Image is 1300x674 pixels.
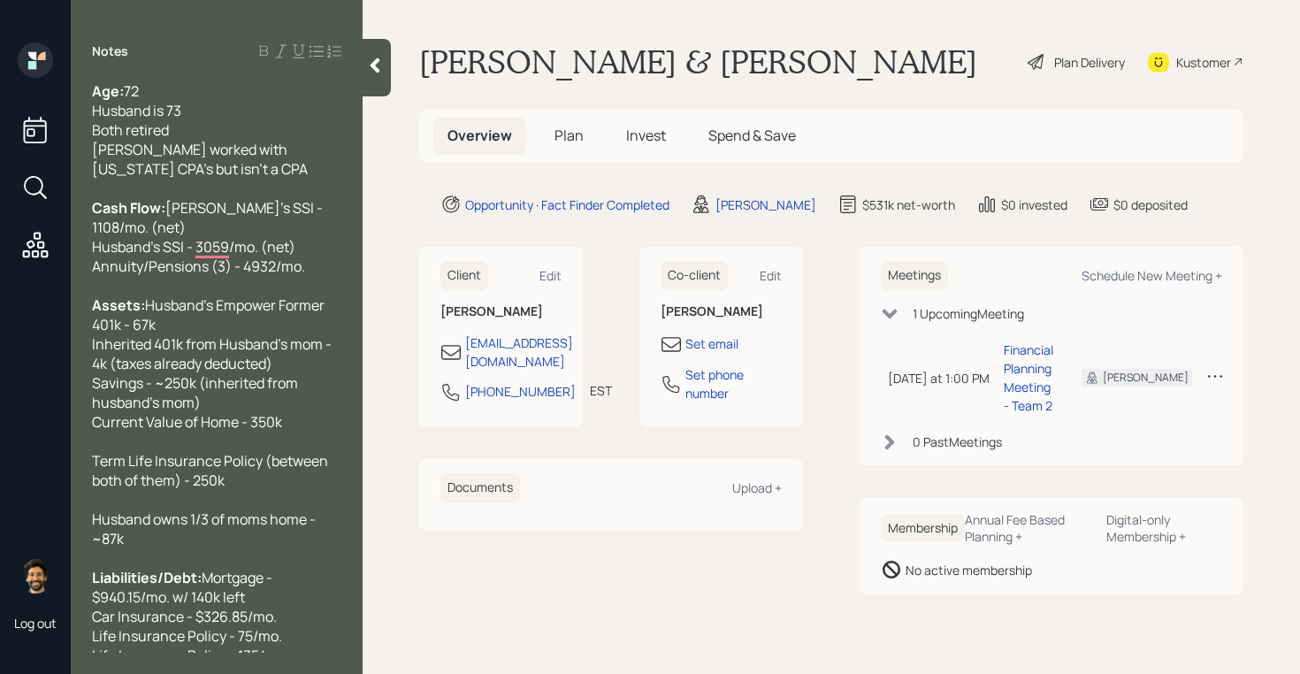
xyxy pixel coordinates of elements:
span: Assets: [92,295,145,315]
span: [PERSON_NAME]'s SSI - 1108/mo. (net) Husband's SSI - 3059/mo. (net) Annuity/Pensions (3) - 4932/mo. [92,198,325,276]
span: Cash Flow: [92,198,165,218]
div: [PERSON_NAME] [715,195,816,214]
span: Term Life Insurance Policy (between both of them) - 250k [92,451,331,490]
div: Set email [685,334,738,353]
label: Notes [92,42,128,60]
div: EST [590,381,612,400]
h6: [PERSON_NAME] [440,304,562,319]
span: Liabilities/Debt: [92,568,202,587]
div: Annual Fee Based Planning + [965,511,1092,545]
div: Financial Planning Meeting - Team 2 [1004,341,1053,415]
div: Plan Delivery [1054,53,1125,72]
h6: Documents [440,473,520,502]
span: Spend & Save [708,126,796,145]
span: 72 Husband is 73 Both retired [PERSON_NAME] worked with [US_STATE] CPA's but isn't a CPA [92,81,308,179]
h6: Membership [881,514,965,543]
span: Age: [92,81,124,101]
div: Edit [760,267,782,284]
div: Upload + [732,479,782,496]
div: Schedule New Meeting + [1082,267,1222,284]
div: [DATE] at 1:00 PM [888,369,990,387]
img: eric-schwartz-headshot.png [18,558,53,594]
h6: Co-client [661,261,728,290]
div: Set phone number [685,365,782,402]
div: 1 Upcoming Meeting [913,304,1024,323]
div: [PHONE_NUMBER] [465,382,576,401]
div: No active membership [906,561,1032,579]
span: Overview [447,126,512,145]
div: [EMAIL_ADDRESS][DOMAIN_NAME] [465,333,573,371]
div: Opportunity · Fact Finder Completed [465,195,669,214]
span: Husband owns 1/3 of moms home - ~87k [92,509,318,548]
div: $531k net-worth [862,195,955,214]
div: Digital-only Membership + [1106,511,1222,545]
div: 0 Past Meeting s [913,433,1002,451]
div: Kustomer [1176,53,1231,72]
h6: Client [440,261,488,290]
div: $0 invested [1001,195,1067,214]
h1: [PERSON_NAME] & [PERSON_NAME] [419,42,977,81]
div: Log out [14,615,57,632]
h6: [PERSON_NAME] [661,304,782,319]
div: $0 deposited [1113,195,1188,214]
span: Invest [626,126,666,145]
span: Husband's Empower Former 401k - 67k Inherited 401k from Husband's mom - 4k (taxes already deducte... [92,295,334,432]
div: Edit [539,267,562,284]
div: [PERSON_NAME] [1103,370,1189,386]
h6: Meetings [881,261,948,290]
span: Plan [554,126,584,145]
